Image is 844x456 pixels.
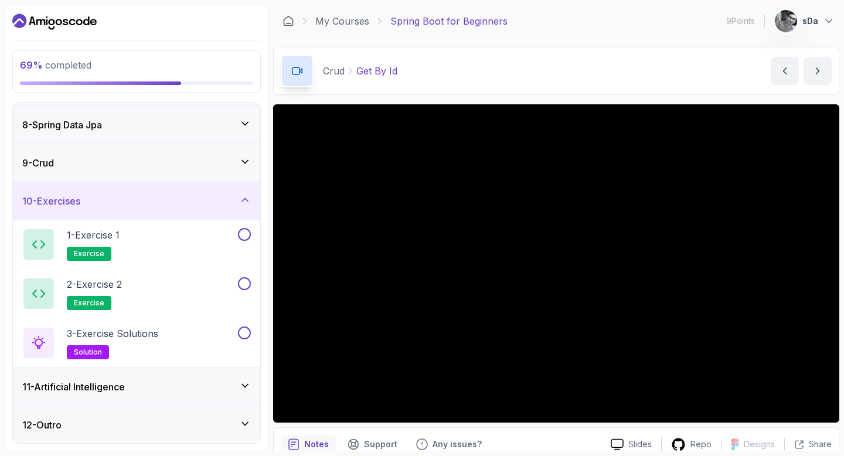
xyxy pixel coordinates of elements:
[784,438,832,450] button: Share
[74,348,102,357] span: solution
[802,15,818,27] p: sDa
[22,380,125,394] h3: 11 - Artificial Intelligence
[726,15,755,27] p: 9 Points
[281,435,336,454] button: notes button
[22,277,251,310] button: 2-Exercise 2exercise
[74,249,104,258] span: exercise
[22,194,80,208] h3: 10 - Exercises
[13,368,260,406] button: 11-Artificial Intelligence
[67,228,120,242] p: 1 - Exercise 1
[315,14,369,28] a: My Courses
[22,156,54,170] h3: 9 - Crud
[22,418,62,432] h3: 12 - Outro
[662,437,721,452] a: Repo
[67,326,158,341] p: 3 - Exercise Solutions
[22,118,102,132] h3: 8 - Spring Data Jpa
[20,59,91,71] span: completed
[13,182,260,220] button: 10-Exercises
[22,228,251,261] button: 1-Exercise 1exercise
[13,406,260,444] button: 12-Outro
[22,326,251,359] button: 3-Exercise Solutionssolution
[74,298,104,308] span: exercise
[601,438,661,451] a: Slides
[20,59,43,71] span: 69 %
[433,438,482,450] p: Any issues?
[775,10,797,32] img: user profile image
[13,106,260,144] button: 8-Spring Data Jpa
[804,57,832,85] button: next content
[744,438,775,450] p: Designs
[13,144,260,182] button: 9-Crud
[323,64,345,78] p: Crud
[273,104,839,423] iframe: 2 - Get By Id
[283,15,294,27] a: Dashboard
[690,438,712,450] p: Repo
[774,9,835,33] button: user profile imagesDa
[341,435,404,454] button: Support button
[12,12,97,31] a: Dashboard
[628,438,652,450] p: Slides
[809,438,832,450] p: Share
[390,14,508,28] p: Spring Boot for Beginners
[364,438,397,450] p: Support
[409,435,489,454] button: Feedback button
[771,57,799,85] button: previous content
[356,64,397,78] p: Get By Id
[67,277,122,291] p: 2 - Exercise 2
[304,438,329,450] p: Notes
